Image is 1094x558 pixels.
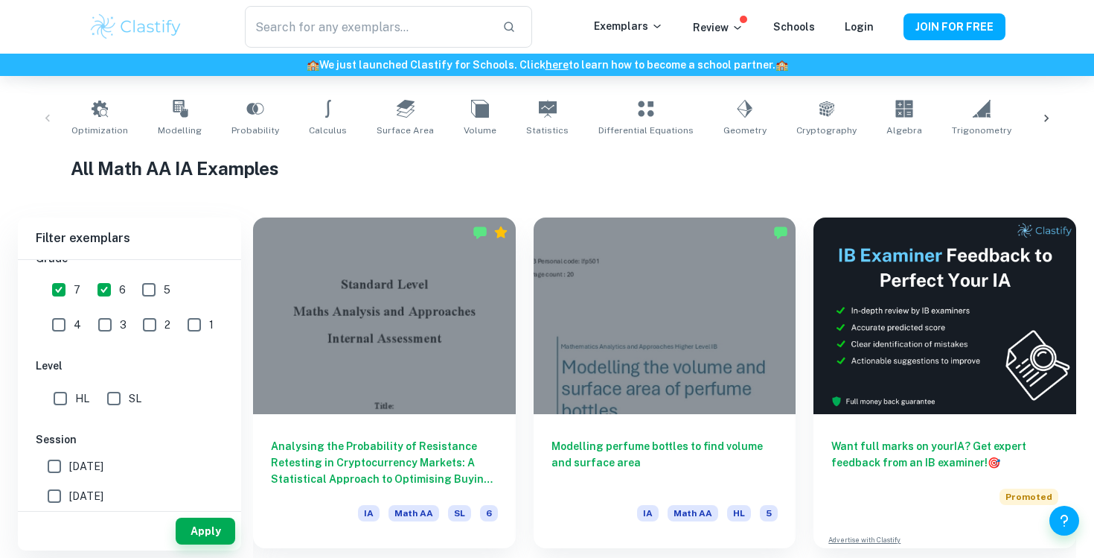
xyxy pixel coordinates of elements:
[253,218,516,548] a: Analysing the Probability of Resistance Retesting in Cryptocurrency Markets: A Statistical Approa...
[903,13,1005,40] button: JOIN FOR FREE
[231,124,279,137] span: Probability
[36,431,223,448] h6: Session
[69,488,103,504] span: [DATE]
[493,225,508,240] div: Premium
[164,282,170,298] span: 5
[988,457,1000,469] span: 🎯
[693,19,743,36] p: Review
[71,124,128,137] span: Optimization
[598,124,694,137] span: Differential Equations
[176,518,235,545] button: Apply
[75,390,89,407] span: HL
[71,155,1023,182] h1: All Math AA IA Examples
[36,358,223,374] h6: Level
[886,124,922,137] span: Algebra
[119,282,126,298] span: 6
[668,505,718,521] span: Math AA
[773,225,788,240] img: Marked
[831,438,1058,471] h6: Want full marks on your IA ? Get expert feedback from an IB examiner!
[727,505,751,521] span: HL
[358,505,380,521] span: IA
[813,218,1076,548] a: Want full marks on yourIA? Get expert feedback from an IB examiner!PromotedAdvertise with Clastify
[551,438,778,487] h6: Modelling perfume bottles to find volume and surface area
[796,124,857,137] span: Cryptography
[129,390,141,407] span: SL
[1049,506,1079,536] button: Help and Feedback
[637,505,659,521] span: IA
[158,124,202,137] span: Modelling
[464,124,496,137] span: Volume
[760,505,778,521] span: 5
[388,505,439,521] span: Math AA
[245,6,490,48] input: Search for any exemplars...
[723,124,767,137] span: Geometry
[480,505,498,521] span: 6
[534,218,796,548] a: Modelling perfume bottles to find volume and surface areaIAMath AAHL5
[3,57,1091,73] h6: We just launched Clastify for Schools. Click to learn how to become a school partner.
[813,218,1076,414] img: Thumbnail
[120,317,127,333] span: 3
[526,124,569,137] span: Statistics
[89,12,183,42] img: Clastify logo
[828,535,901,545] a: Advertise with Clastify
[473,225,487,240] img: Marked
[952,124,1011,137] span: Trigonometry
[546,59,569,71] a: here
[74,282,80,298] span: 7
[309,124,347,137] span: Calculus
[209,317,214,333] span: 1
[999,489,1058,505] span: Promoted
[307,59,319,71] span: 🏫
[845,21,874,33] a: Login
[377,124,434,137] span: Surface Area
[594,18,663,34] p: Exemplars
[448,505,471,521] span: SL
[18,218,241,259] h6: Filter exemplars
[271,438,498,487] h6: Analysing the Probability of Resistance Retesting in Cryptocurrency Markets: A Statistical Approa...
[773,21,815,33] a: Schools
[74,317,81,333] span: 4
[775,59,788,71] span: 🏫
[69,458,103,475] span: [DATE]
[164,317,170,333] span: 2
